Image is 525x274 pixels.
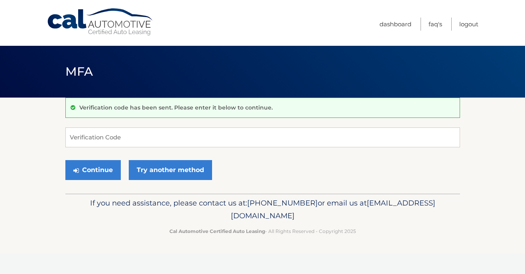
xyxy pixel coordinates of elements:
[71,197,455,222] p: If you need assistance, please contact us at: or email us at
[459,18,478,31] a: Logout
[65,64,93,79] span: MFA
[247,198,318,207] span: [PHONE_NUMBER]
[231,198,435,220] span: [EMAIL_ADDRESS][DOMAIN_NAME]
[379,18,411,31] a: Dashboard
[65,160,121,180] button: Continue
[79,104,273,111] p: Verification code has been sent. Please enter it below to continue.
[129,160,212,180] a: Try another method
[71,227,455,235] p: - All Rights Reserved - Copyright 2025
[169,228,265,234] strong: Cal Automotive Certified Auto Leasing
[65,127,460,147] input: Verification Code
[429,18,442,31] a: FAQ's
[47,8,154,36] a: Cal Automotive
